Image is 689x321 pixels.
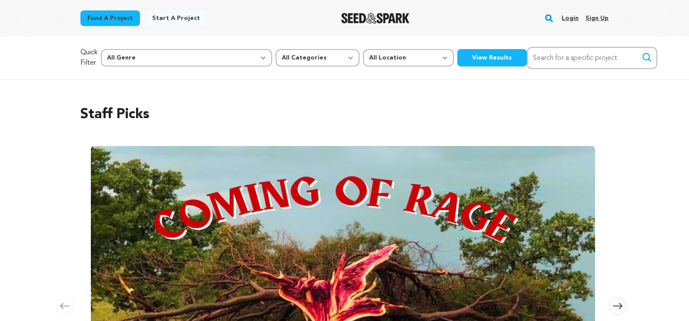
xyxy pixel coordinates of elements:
[341,13,409,23] img: Seed&Spark Logo Dark Mode
[457,49,527,66] button: View Results
[80,10,140,26] a: Fund a project
[341,13,409,23] a: Seed&Spark Homepage
[562,11,579,25] a: Login
[527,47,657,69] input: Search for a specific project
[145,10,207,26] a: Start a project
[586,11,609,25] a: Sign up
[80,47,97,68] p: Quick Filter
[80,104,609,125] h2: Staff Picks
